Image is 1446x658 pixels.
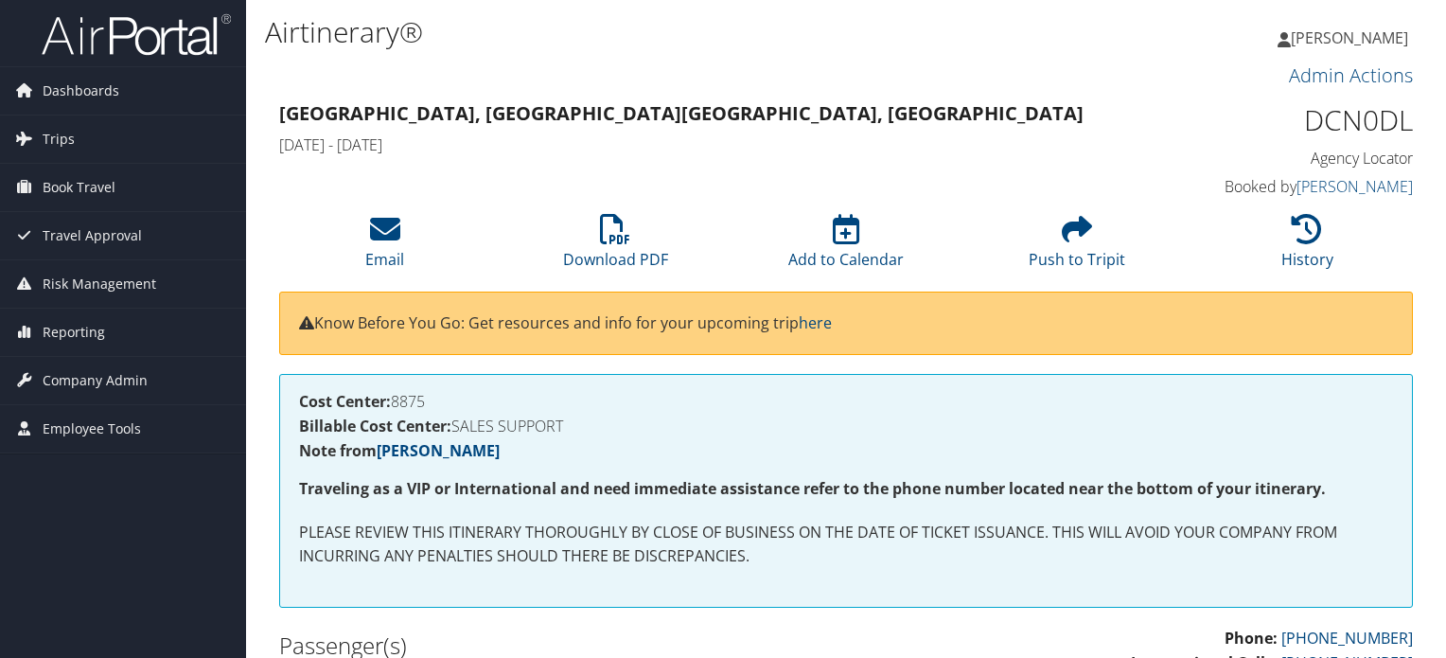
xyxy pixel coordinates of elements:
[279,100,1084,126] strong: [GEOGRAPHIC_DATA], [GEOGRAPHIC_DATA] [GEOGRAPHIC_DATA], [GEOGRAPHIC_DATA]
[42,12,231,57] img: airportal-logo.png
[265,12,1040,52] h1: Airtinerary®
[43,405,141,453] span: Employee Tools
[279,134,1122,155] h4: [DATE] - [DATE]
[43,116,75,163] span: Trips
[43,309,105,356] span: Reporting
[43,357,148,404] span: Company Admin
[299,311,1393,336] p: Know Before You Go: Get resources and info for your upcoming trip
[43,212,142,259] span: Travel Approval
[299,416,451,436] strong: Billable Cost Center:
[563,224,668,270] a: Download PDF
[365,224,404,270] a: Email
[1278,9,1427,66] a: [PERSON_NAME]
[1281,628,1413,649] a: [PHONE_NUMBER]
[1151,148,1413,169] h4: Agency Locator
[1225,628,1278,649] strong: Phone:
[1151,100,1413,140] h1: DCN0DL
[299,440,500,461] strong: Note from
[299,521,1393,569] p: PLEASE REVIEW THIS ITINERARY THOROUGHLY BY CLOSE OF BUSINESS ON THE DATE OF TICKET ISSUANCE. THIS...
[43,260,156,308] span: Risk Management
[43,67,119,115] span: Dashboards
[1296,176,1413,197] a: [PERSON_NAME]
[43,164,115,211] span: Book Travel
[1281,224,1333,270] a: History
[299,478,1326,499] strong: Traveling as a VIP or International and need immediate assistance refer to the phone number locat...
[377,440,500,461] a: [PERSON_NAME]
[799,312,832,333] a: here
[1151,176,1413,197] h4: Booked by
[299,394,1393,409] h4: 8875
[788,224,904,270] a: Add to Calendar
[1291,27,1408,48] span: [PERSON_NAME]
[1289,62,1413,88] a: Admin Actions
[299,391,391,412] strong: Cost Center:
[1029,224,1125,270] a: Push to Tripit
[299,418,1393,434] h4: SALES SUPPORT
